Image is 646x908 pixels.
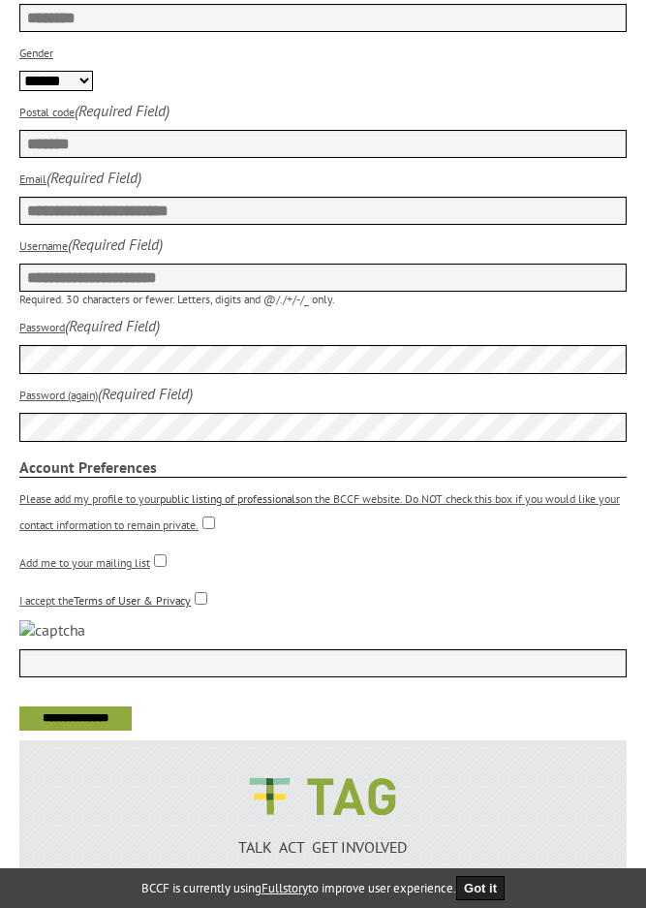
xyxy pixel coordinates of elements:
strong: Account Preferences [19,457,627,478]
img: BCCF's TAG Logo [235,760,410,833]
p: TALK ACT GET INVOLVED [80,837,567,857]
label: Please add my profile to your on the BCCF website. Do NOT check this box if you would like your c... [19,491,620,532]
a: TALK ACT GET INVOLVED [80,818,567,857]
i: (Required Field) [75,101,169,120]
a: public listing of professionals [160,491,300,506]
a: Terms of User & Privacy [74,593,191,608]
label: Password [19,320,65,334]
i: (Required Field) [68,235,163,254]
img: captcha [19,620,85,640]
label: I accept the [19,593,191,608]
button: Got it [456,876,505,900]
i: (Required Field) [46,168,141,187]
i: (Required Field) [98,384,193,403]
i: (Required Field) [65,316,160,335]
p: Required. 30 characters or fewer. Letters, digits and @/./+/-/_ only. [19,292,627,306]
label: Gender [19,46,53,60]
label: Add me to your mailing list [19,555,150,570]
label: Email [19,172,46,186]
a: Fullstory [261,880,308,896]
label: Password (again) [19,388,98,402]
label: Username [19,238,68,253]
label: Postal code [19,105,75,119]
